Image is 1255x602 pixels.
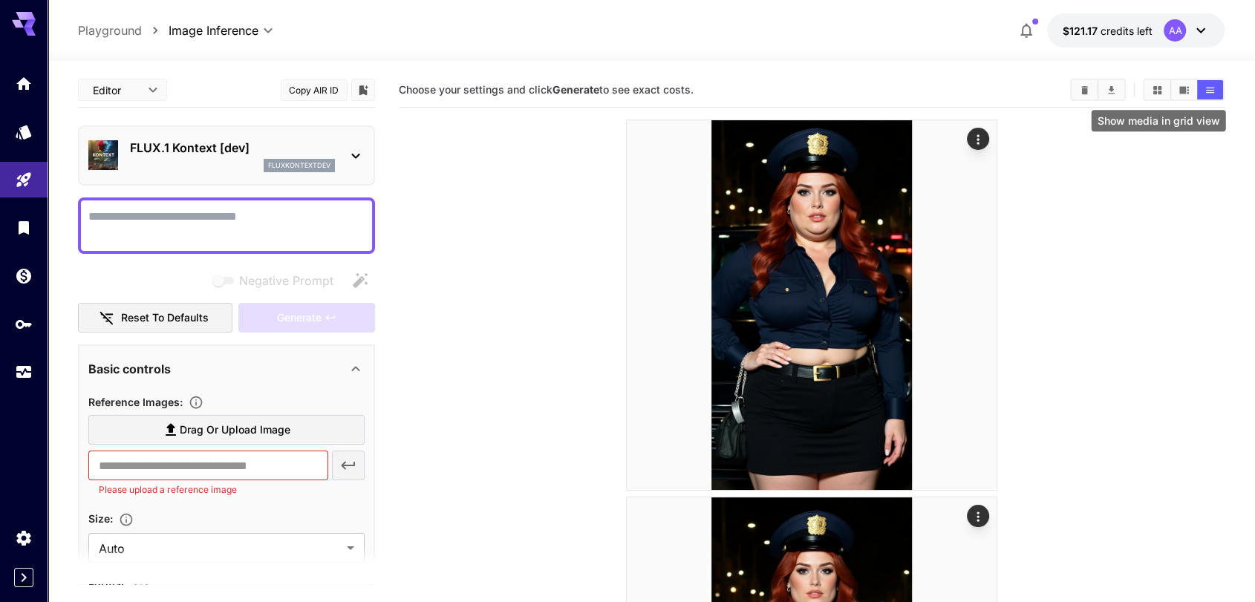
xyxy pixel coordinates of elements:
img: 2Q== [627,120,997,490]
button: Show media in list view [1197,80,1223,99]
button: Show media in video view [1171,80,1197,99]
button: Clear All [1072,80,1098,99]
p: Please upload a reference image [99,482,318,497]
span: Choose your settings and click to see exact costs. [399,83,694,96]
span: credits left [1100,24,1152,37]
button: Copy AIR ID [281,79,348,101]
button: Download All [1098,80,1124,99]
button: Adjust the dimensions of the generated image by specifying its width and height in pixels, or sel... [113,512,140,527]
span: Size : [88,512,113,525]
span: $121.17 [1062,24,1100,37]
div: API Keys [15,315,33,333]
div: Home [15,74,33,93]
div: Show media in grid view [1092,110,1226,131]
span: Reference Images : [88,396,183,408]
span: Drag or upload image [180,421,290,439]
div: Actions [967,128,989,150]
button: Show media in grid view [1144,80,1170,99]
button: $121.1712AA [1047,13,1225,48]
button: Reset to defaults [78,303,232,333]
span: Negative prompts are not compatible with the selected model. [209,271,345,289]
div: Wallet [15,266,33,285]
div: FLUX.1 Kontext [dev]fluxkontextdev [88,133,365,178]
span: Editor [93,82,139,98]
span: Image Inference [169,22,258,39]
div: Settings [15,529,33,547]
div: Clear AllDownload All [1070,79,1126,101]
div: AA [1164,19,1186,42]
span: Auto [99,540,341,557]
div: Models [15,122,33,141]
p: fluxkontextdev [268,160,330,171]
div: Basic controls [88,351,365,387]
span: Negative Prompt [239,272,333,289]
p: FLUX.1 Kontext [dev] [130,139,335,157]
p: Basic controls [88,360,171,378]
label: Drag or upload image [88,415,365,445]
div: Please upload a reference image [238,303,375,333]
div: $121.1712 [1062,23,1152,39]
div: Show media in grid viewShow media in video viewShow media in list view [1143,79,1225,101]
button: Expand sidebar [14,568,33,587]
a: Playground [78,22,142,39]
button: Upload a reference image to guide the result. This is needed for Image-to-Image or Inpainting. Su... [183,395,209,410]
div: Library [15,218,33,237]
nav: breadcrumb [78,22,169,39]
div: Usage [15,363,33,382]
div: Playground [15,171,33,189]
b: Generate [552,83,599,96]
button: Add to library [356,81,370,99]
div: Actions [967,505,989,527]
